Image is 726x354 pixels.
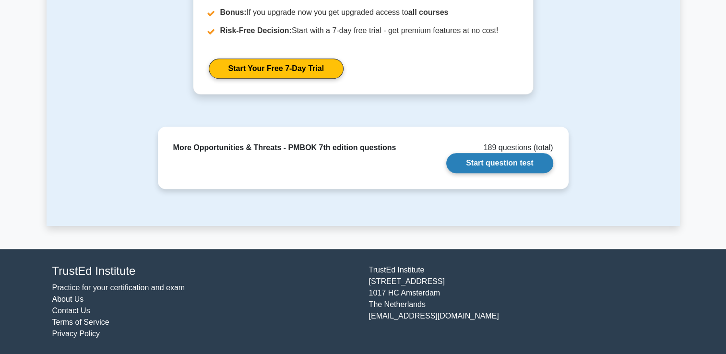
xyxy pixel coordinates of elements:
a: Privacy Policy [52,330,100,338]
h4: TrustEd Institute [52,264,357,278]
a: Practice for your certification and exam [52,283,185,292]
a: Start Your Free 7-Day Trial [209,59,344,79]
div: 189 questions (total) [480,142,553,153]
a: About Us [52,295,84,303]
a: Contact Us [52,307,90,315]
a: Start question test [446,153,553,173]
div: More Opportunities & Threats - PMBOK 7th edition questions [173,142,396,153]
div: TrustEd Institute [STREET_ADDRESS] 1017 HC Amsterdam The Netherlands [EMAIL_ADDRESS][DOMAIN_NAME] [363,264,680,340]
a: Terms of Service [52,318,109,326]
